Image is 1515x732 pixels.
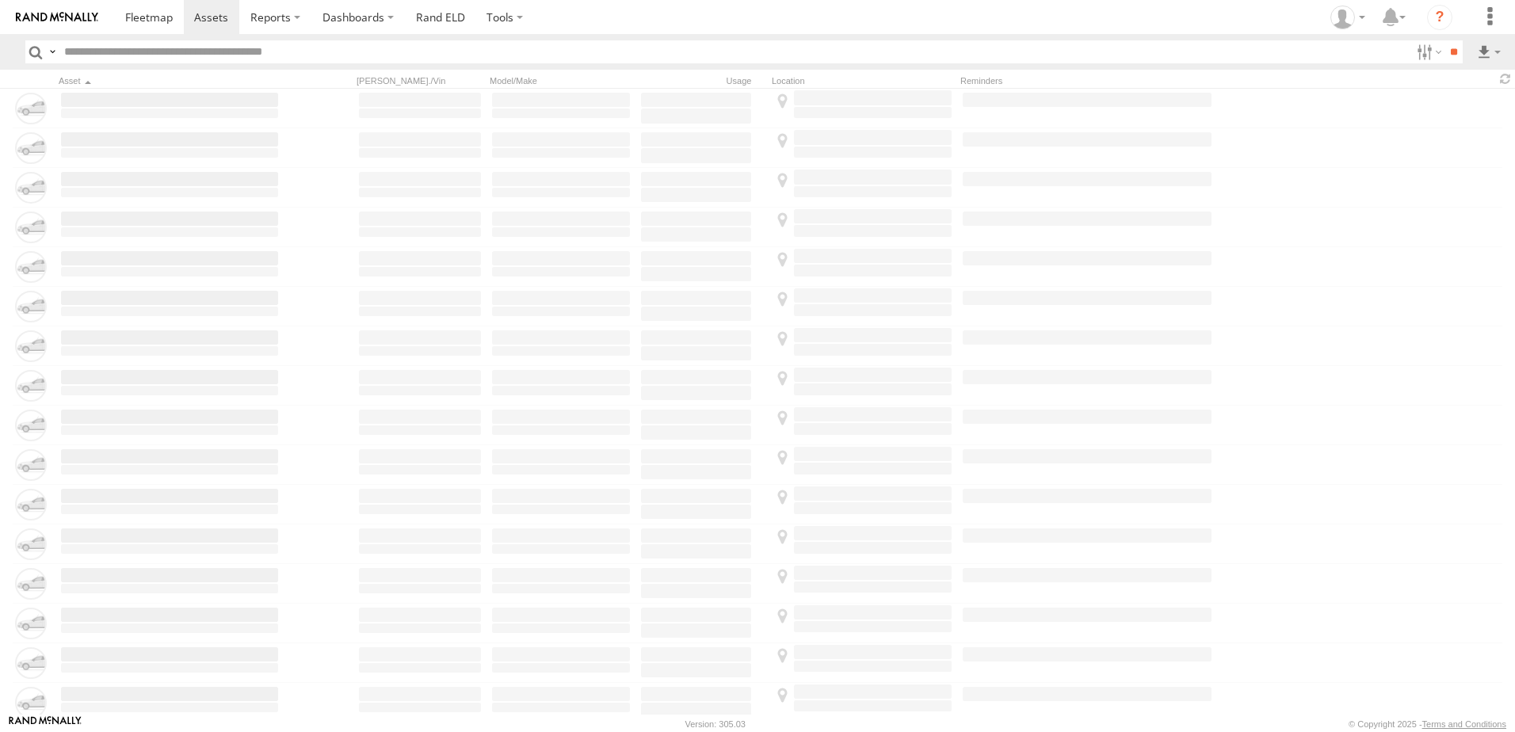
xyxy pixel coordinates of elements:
[1427,5,1452,30] i: ?
[1349,719,1506,729] div: © Copyright 2025 -
[357,75,483,86] div: [PERSON_NAME]./Vin
[1422,719,1506,729] a: Terms and Conditions
[16,12,98,23] img: rand-logo.svg
[960,75,1214,86] div: Reminders
[1410,40,1444,63] label: Search Filter Options
[1325,6,1371,29] div: Tim Zylstra
[9,716,82,732] a: Visit our Website
[1475,40,1502,63] label: Export results as...
[1496,71,1515,86] span: Refresh
[59,75,280,86] div: Click to Sort
[639,75,765,86] div: Usage
[685,719,746,729] div: Version: 305.03
[46,40,59,63] label: Search Query
[490,75,632,86] div: Model/Make
[772,75,954,86] div: Location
